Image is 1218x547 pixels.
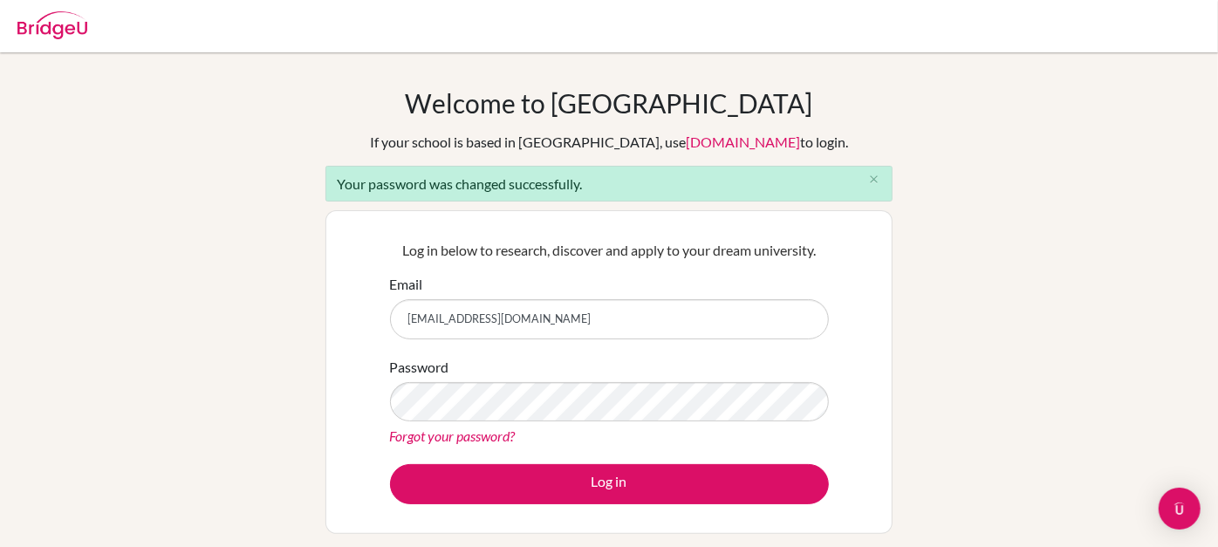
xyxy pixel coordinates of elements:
p: Log in below to research, discover and apply to your dream university. [390,240,829,261]
button: Close [857,167,892,193]
div: If your school is based in [GEOGRAPHIC_DATA], use to login. [370,132,848,153]
div: Your password was changed successfully. [325,166,893,202]
label: Email [390,274,423,295]
i: close [868,173,881,186]
a: [DOMAIN_NAME] [686,133,800,150]
a: Forgot your password? [390,427,516,444]
button: Log in [390,464,829,504]
label: Password [390,357,449,378]
img: Bridge-U [17,11,87,39]
h1: Welcome to [GEOGRAPHIC_DATA] [406,87,813,119]
div: Open Intercom Messenger [1159,488,1201,530]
